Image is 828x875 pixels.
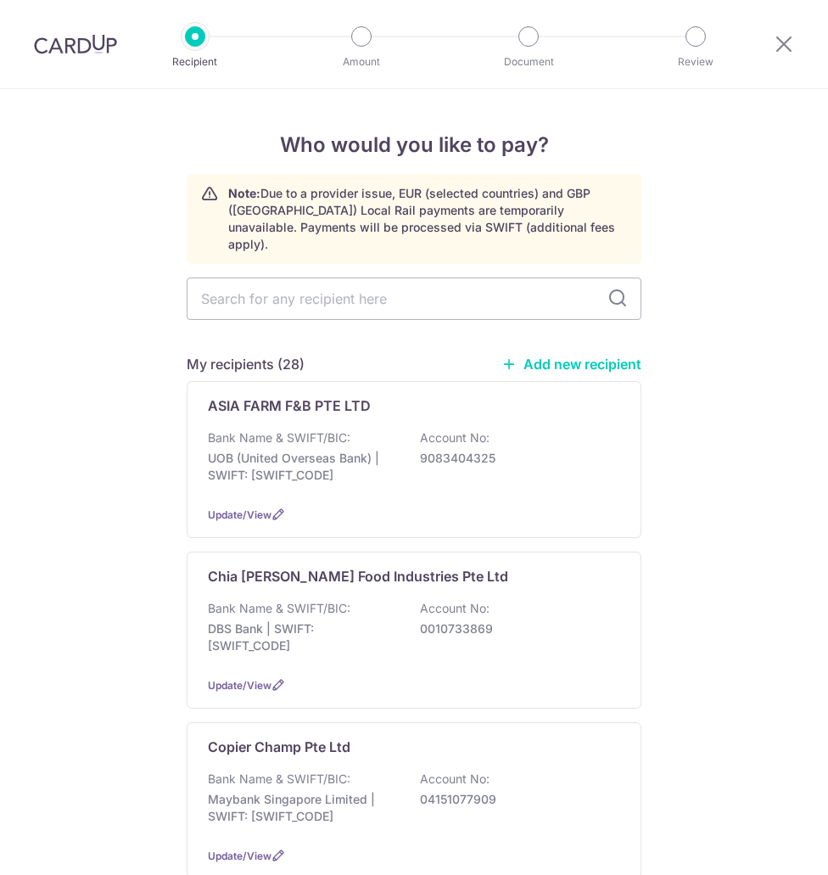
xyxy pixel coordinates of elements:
[648,53,743,70] p: Review
[208,508,271,521] a: Update/View
[420,620,610,637] p: 0010733869
[148,53,243,70] p: Recipient
[208,679,271,692] a: Update/View
[208,771,350,788] p: Bank Name & SWIFT/BIC:
[719,824,811,867] iframe: Opens a widget where you can find more information
[208,737,350,757] p: Copier Champ Pte Ltd
[208,600,350,617] p: Bank Name & SWIFT/BIC:
[228,185,627,253] p: Due to a provider issue, EUR (selected countries) and GBP ([GEOGRAPHIC_DATA]) Local Rail payments...
[314,53,409,70] p: Amount
[420,450,610,467] p: 9083404325
[187,278,641,320] input: Search for any recipient here
[501,356,641,373] a: Add new recipient
[420,600,490,617] p: Account No:
[208,395,371,416] p: ASIA FARM F&B PTE LTD
[208,429,350,446] p: Bank Name & SWIFT/BIC:
[208,620,398,654] p: DBS Bank | SWIFT: [SWIFT_CODE]
[208,566,508,586] p: Chia [PERSON_NAME] Food Industries Pte Ltd
[208,850,271,862] a: Update/View
[228,186,260,200] strong: Note:
[420,771,490,788] p: Account No:
[187,130,641,160] h4: Who would you like to pay?
[420,791,610,808] p: 04151077909
[420,429,490,446] p: Account No:
[34,34,117,54] img: CardUp
[208,450,398,484] p: UOB (United Overseas Bank) | SWIFT: [SWIFT_CODE]
[187,354,305,374] h5: My recipients (28)
[481,53,576,70] p: Document
[208,791,398,825] p: Maybank Singapore Limited | SWIFT: [SWIFT_CODE]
